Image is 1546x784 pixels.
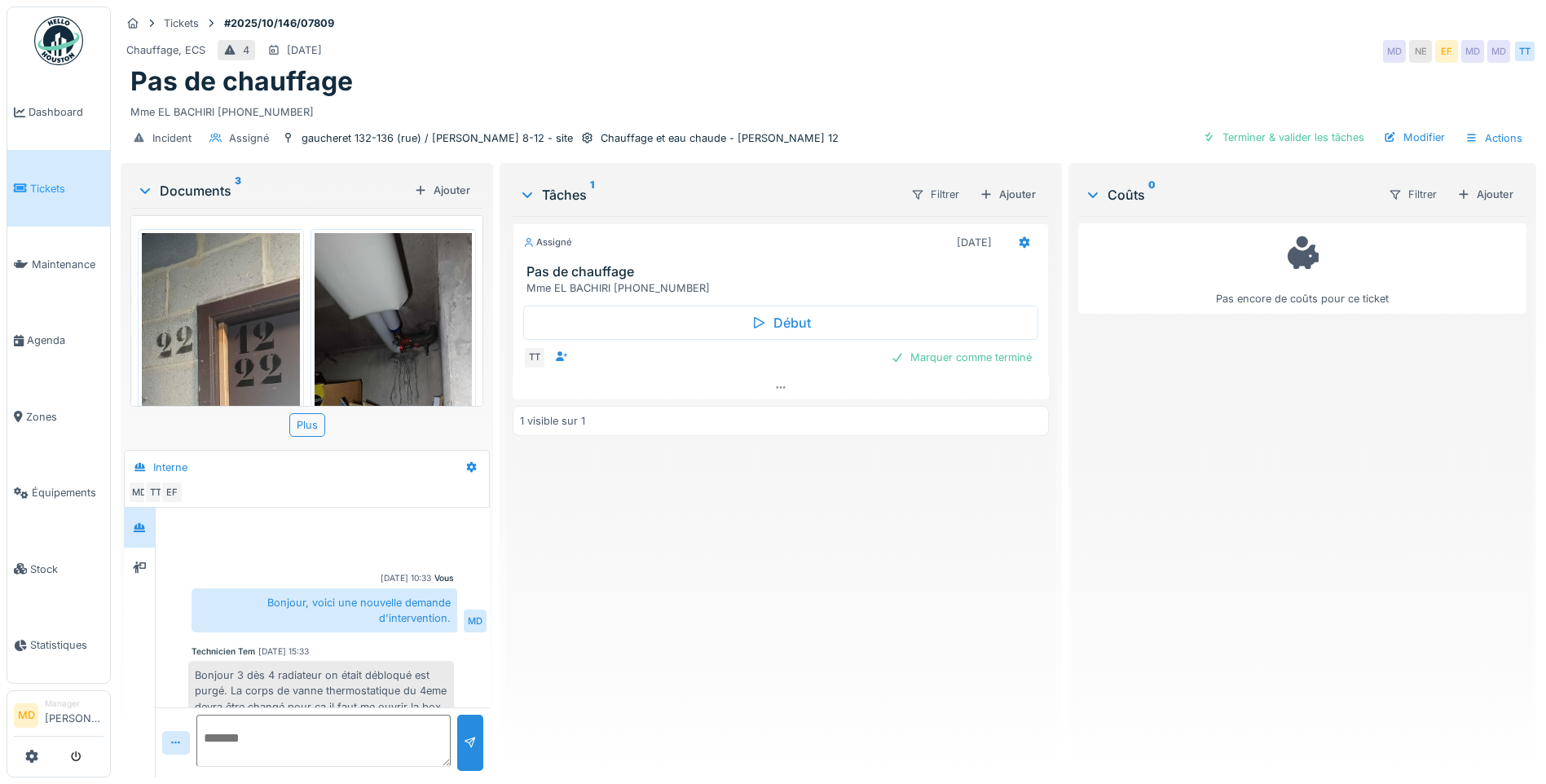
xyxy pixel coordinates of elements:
[243,42,249,58] div: 4
[1085,185,1375,205] div: Coûts
[229,130,269,146] div: Assigné
[904,183,967,206] div: Filtrer
[1487,40,1510,63] div: MD
[315,233,473,575] img: 3jl21hhsi057yup800hm4mp9qek5
[1089,231,1516,306] div: Pas encore de coûts pour ce ticket
[27,333,104,348] span: Agenda
[407,179,477,201] div: Ajouter
[14,698,104,737] a: MD Manager[PERSON_NAME]
[7,150,110,226] a: Tickets
[130,66,353,97] h1: Pas de chauffage
[152,130,192,146] div: Incident
[601,130,839,146] div: Chauffage et eau chaude - [PERSON_NAME] 12
[137,181,407,200] div: Documents
[164,15,199,31] div: Tickets
[218,15,341,31] strong: #2025/10/146/07809
[523,236,572,249] div: Assigné
[526,264,1042,280] h3: Pas de chauffage
[258,645,309,658] div: [DATE] 15:33
[144,481,167,504] div: TT
[1461,40,1484,63] div: MD
[1409,40,1432,63] div: NE
[884,346,1038,368] div: Marquer comme terminé
[7,227,110,302] a: Maintenance
[1377,126,1451,148] div: Modifier
[1196,126,1371,148] div: Terminer & valider les tâches
[161,481,183,504] div: EF
[32,485,104,500] span: Équipements
[1383,40,1406,63] div: MD
[464,610,487,632] div: MD
[523,306,1038,340] div: Début
[45,698,104,733] li: [PERSON_NAME]
[957,235,992,250] div: [DATE]
[192,645,255,658] div: Technicien Tem
[7,302,110,378] a: Agenda
[434,572,454,584] div: Vous
[287,42,322,58] div: [DATE]
[1435,40,1458,63] div: EF
[30,637,104,653] span: Statistiques
[973,183,1042,205] div: Ajouter
[26,409,104,425] span: Zones
[7,531,110,606] a: Stock
[1148,185,1156,205] sup: 0
[7,379,110,455] a: Zones
[590,185,594,205] sup: 1
[1381,183,1444,206] div: Filtrer
[7,455,110,531] a: Équipements
[188,661,454,737] div: Bonjour 3 dès 4 radiateur on était débloqué est purgé. La corps de vanne thermostatique du 4eme d...
[519,185,897,205] div: Tâches
[1451,183,1520,205] div: Ajouter
[1513,40,1536,63] div: TT
[128,481,151,504] div: MD
[29,104,104,120] span: Dashboard
[45,698,104,710] div: Manager
[130,98,1526,120] div: Mme EL BACHIRI [PHONE_NUMBER]
[32,257,104,272] span: Maintenance
[235,181,241,200] sup: 3
[142,233,300,575] img: m3p6esvyhnh3c1oo4g7p9mynqn9m
[520,413,585,429] div: 1 visible sur 1
[7,74,110,150] a: Dashboard
[192,588,457,632] div: Bonjour, voici une nouvelle demande d'intervention.
[1458,126,1530,150] div: Actions
[30,181,104,196] span: Tickets
[126,42,205,58] div: Chauffage, ECS
[381,572,431,584] div: [DATE] 10:33
[14,703,38,728] li: MD
[153,460,187,475] div: Interne
[523,346,546,369] div: TT
[34,16,83,65] img: Badge_color-CXgf-gQk.svg
[30,562,104,577] span: Stock
[289,413,325,437] div: Plus
[526,280,1042,296] div: Mme EL BACHIRI [PHONE_NUMBER]
[7,607,110,683] a: Statistiques
[302,130,573,146] div: gaucheret 132-136 (rue) / [PERSON_NAME] 8-12 - site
